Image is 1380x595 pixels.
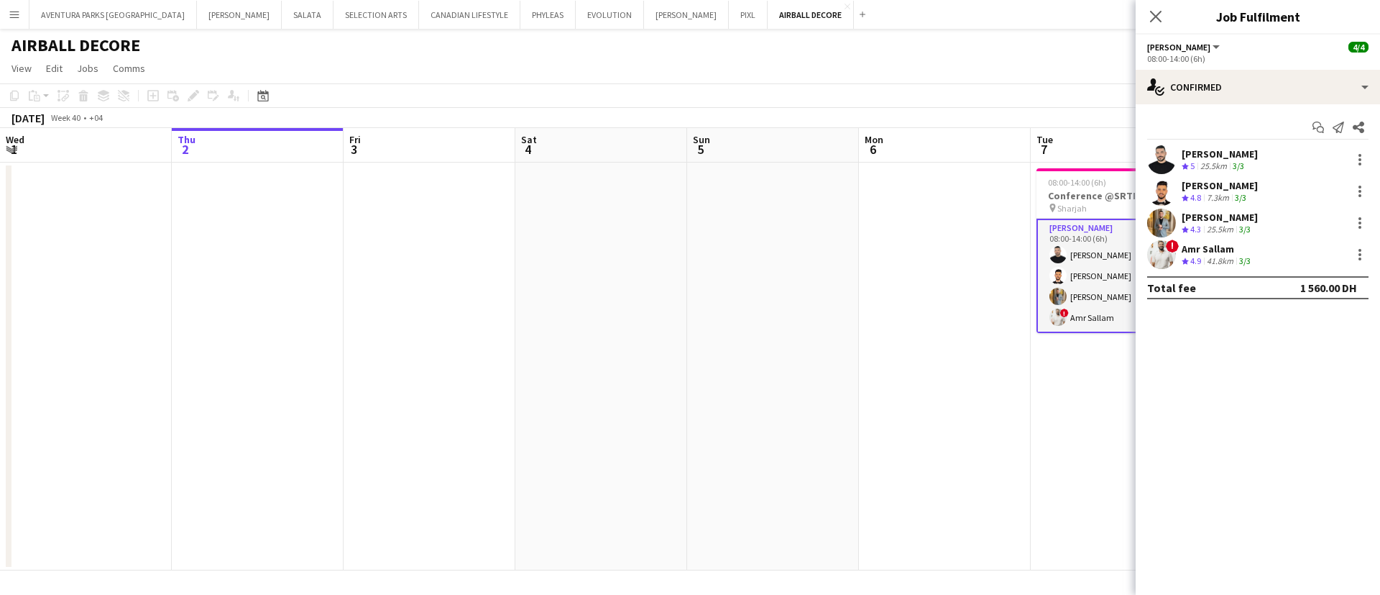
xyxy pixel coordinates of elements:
[576,1,644,29] button: EVOLUTION
[1190,224,1201,235] span: 4.3
[1036,133,1053,146] span: Tue
[282,1,333,29] button: SALATA
[519,141,537,158] span: 4
[1190,255,1201,266] span: 4.9
[113,62,145,75] span: Comms
[1239,255,1251,266] app-skills-label: 3/3
[1300,281,1357,295] div: 1 560.00 DH
[1147,42,1210,53] span: Usher
[29,1,197,29] button: AVENTURA PARKS [GEOGRAPHIC_DATA]
[89,112,103,123] div: +04
[1060,309,1069,317] span: !
[1036,189,1197,202] h3: Conference @SRTIP
[520,1,576,29] button: PHYLEAS
[11,62,32,75] span: View
[1166,240,1179,253] span: !
[1204,255,1236,268] div: 41.8km
[1136,70,1380,104] div: Confirmed
[107,59,151,78] a: Comms
[865,133,883,146] span: Mon
[1348,42,1368,53] span: 4/4
[1182,179,1258,192] div: [PERSON_NAME]
[691,141,710,158] span: 5
[1190,160,1195,171] span: 5
[178,133,195,146] span: Thu
[729,1,768,29] button: PIXL
[1204,224,1236,236] div: 25.5km
[1239,224,1251,235] app-skills-label: 3/3
[1036,219,1197,333] app-card-role: [PERSON_NAME]4/408:00-14:00 (6h)[PERSON_NAME][PERSON_NAME][PERSON_NAME]!Amr Sallam
[521,133,537,146] span: Sat
[693,133,710,146] span: Sun
[644,1,729,29] button: [PERSON_NAME]
[1204,192,1232,204] div: 7.3km
[1235,192,1246,203] app-skills-label: 3/3
[71,59,104,78] a: Jobs
[11,111,45,125] div: [DATE]
[11,35,140,56] h1: AIRBALL DECORE
[1182,242,1253,255] div: Amr Sallam
[4,141,24,158] span: 1
[1048,177,1106,188] span: 08:00-14:00 (6h)
[1233,160,1244,171] app-skills-label: 3/3
[1182,211,1258,224] div: [PERSON_NAME]
[47,112,83,123] span: Week 40
[1034,141,1053,158] span: 7
[862,141,883,158] span: 6
[197,1,282,29] button: [PERSON_NAME]
[1136,7,1380,26] h3: Job Fulfilment
[1147,53,1368,64] div: 08:00-14:00 (6h)
[6,133,24,146] span: Wed
[1036,168,1197,333] app-job-card: 08:00-14:00 (6h)4/4Conference @SRTIP Sharjah1 Role[PERSON_NAME]4/408:00-14:00 (6h)[PERSON_NAME][P...
[77,62,98,75] span: Jobs
[1182,147,1258,160] div: [PERSON_NAME]
[6,59,37,78] a: View
[1057,203,1087,214] span: Sharjah
[1147,42,1222,53] button: [PERSON_NAME]
[419,1,520,29] button: CANADIAN LIFESTYLE
[349,133,361,146] span: Fri
[1147,281,1196,295] div: Total fee
[40,59,68,78] a: Edit
[46,62,63,75] span: Edit
[1190,192,1201,203] span: 4.8
[175,141,195,158] span: 2
[768,1,854,29] button: AIRBALL DECORE
[333,1,419,29] button: SELECTION ARTS
[347,141,361,158] span: 3
[1197,160,1230,173] div: 25.5km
